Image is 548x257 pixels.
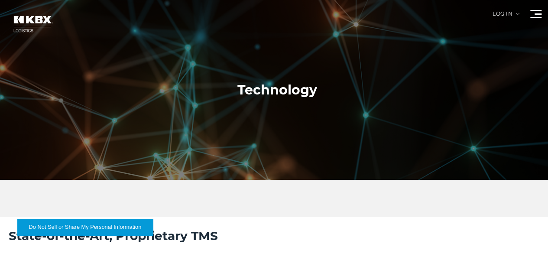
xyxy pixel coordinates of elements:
[9,228,539,244] h2: State-of-the-Art, Proprietary TMS
[237,81,317,99] h1: Technology
[493,11,519,23] div: Log in
[516,13,519,15] img: arrow
[6,9,58,39] img: kbx logo
[17,219,153,235] button: Do Not Sell or Share My Personal Information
